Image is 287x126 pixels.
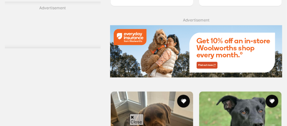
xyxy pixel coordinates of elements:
img: Everyday Insurance promotional banner [110,25,282,78]
span: Advertisement [183,18,209,22]
button: favourite [177,95,190,108]
button: favourite [266,95,278,108]
span: Close [130,114,144,125]
div: Advertisement [5,2,101,48]
a: Everyday Insurance promotional banner [110,25,282,79]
